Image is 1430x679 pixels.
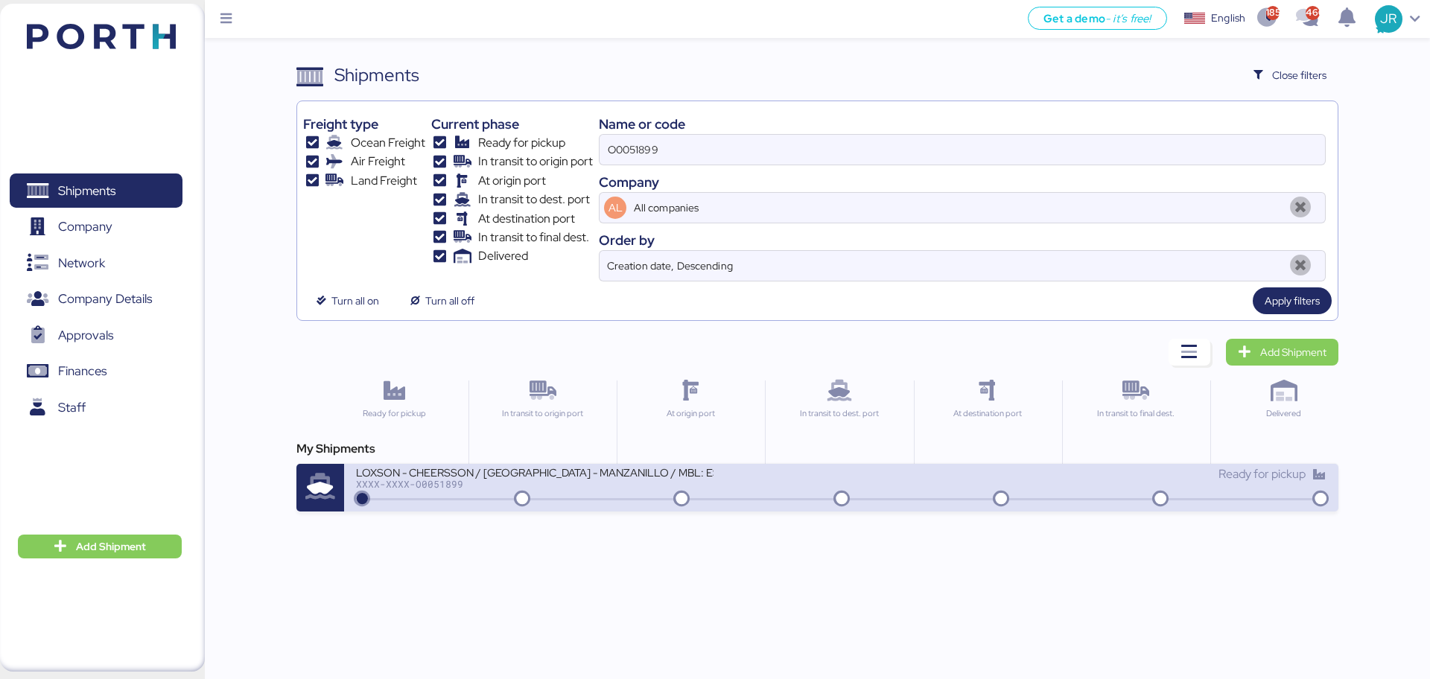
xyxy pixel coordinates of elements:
[10,390,182,424] a: Staff
[58,216,112,238] span: Company
[599,172,1326,192] div: Company
[478,247,528,265] span: Delivered
[356,479,714,489] div: XXXX-XXXX-O0051899
[921,407,1055,420] div: At destination port
[334,62,419,89] div: Shipments
[478,191,590,208] span: In transit to dest. port
[351,172,417,190] span: Land Freight
[76,538,146,555] span: Add Shipment
[1265,292,1320,310] span: Apply filters
[1242,62,1338,89] button: Close filters
[475,407,610,420] div: In transit to origin port
[10,210,182,244] a: Company
[58,325,113,346] span: Approvals
[397,287,486,314] button: Turn all off
[296,440,1338,458] div: My Shipments
[1380,9,1396,28] span: JR
[1260,343,1326,361] span: Add Shipment
[356,465,714,478] div: LOXSON - CHEERSSON / [GEOGRAPHIC_DATA] - MANZANILLO / MBL: ESLCHNSHG038927 - HBL: YQSE250610908 /...
[608,200,623,216] span: AL
[10,318,182,352] a: Approvals
[351,153,405,170] span: Air Freight
[214,7,239,32] button: Menu
[303,287,391,314] button: Turn all on
[599,114,1326,134] div: Name or code
[326,407,462,420] div: Ready for pickup
[478,172,546,190] span: At origin port
[478,229,589,246] span: In transit to final dest.
[58,360,107,382] span: Finances
[10,246,182,280] a: Network
[10,282,182,316] a: Company Details
[478,134,565,152] span: Ready for pickup
[303,114,425,134] div: Freight type
[18,535,182,558] button: Add Shipment
[10,354,182,389] a: Finances
[1211,10,1245,26] div: English
[1226,339,1338,366] a: Add Shipment
[1218,466,1306,482] span: Ready for pickup
[58,288,152,310] span: Company Details
[58,252,105,274] span: Network
[58,180,115,202] span: Shipments
[351,134,425,152] span: Ocean Freight
[10,173,182,208] a: Shipments
[58,397,86,418] span: Staff
[631,193,1283,223] input: AL
[1253,287,1332,314] button: Apply filters
[478,210,575,228] span: At destination port
[431,114,593,134] div: Current phase
[478,153,593,170] span: In transit to origin port
[599,230,1326,250] div: Order by
[1272,66,1326,84] span: Close filters
[1217,407,1352,420] div: Delivered
[623,407,758,420] div: At origin port
[331,292,379,310] span: Turn all on
[425,292,474,310] span: Turn all off
[772,407,906,420] div: In transit to dest. port
[1069,407,1204,420] div: In transit to final dest.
